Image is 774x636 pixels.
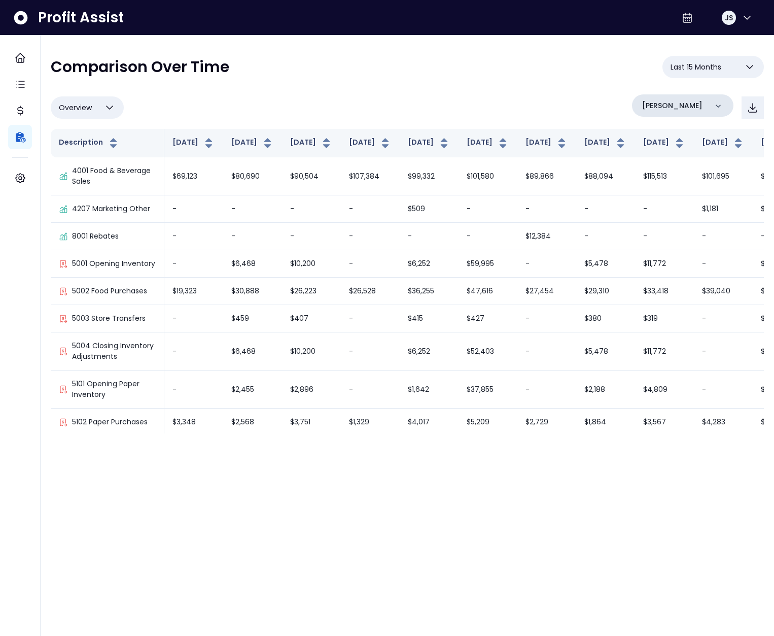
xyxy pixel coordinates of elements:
td: $509 [400,195,459,223]
td: $10,200 [282,250,341,278]
span: Last 15 Months [671,61,721,73]
td: $2,896 [282,371,341,409]
button: [DATE] [584,137,627,149]
span: Profit Assist [38,9,124,27]
td: - [694,250,753,278]
td: - [164,305,223,332]
button: [DATE] [172,137,215,149]
td: $59,995 [459,250,517,278]
td: - [635,223,694,250]
td: $27,454 [517,278,576,305]
td: $2,729 [517,409,576,436]
h2: Comparison Over Time [51,58,229,76]
td: - [164,195,223,223]
td: $427 [459,305,517,332]
td: $39,040 [694,278,753,305]
td: $4,283 [694,409,753,436]
td: $319 [635,305,694,332]
td: - [164,332,223,371]
td: $115,513 [635,157,694,195]
td: - [459,195,517,223]
button: [DATE] [643,137,686,149]
td: $1,181 [694,195,753,223]
td: - [282,223,341,250]
p: 5102 Paper Purchases [72,417,148,427]
button: [DATE] [467,137,509,149]
td: - [223,195,282,223]
p: [PERSON_NAME] [642,101,702,111]
td: $3,567 [635,409,694,436]
td: $2,455 [223,371,282,409]
p: 5001 Opening Inventory [72,258,155,269]
td: - [282,195,341,223]
td: - [694,305,753,332]
td: - [694,371,753,409]
td: - [694,223,753,250]
td: $5,209 [459,409,517,436]
td: $5,478 [576,332,635,371]
td: $19,323 [164,278,223,305]
button: [DATE] [231,137,274,149]
td: $12,384 [517,223,576,250]
button: [DATE] [408,137,450,149]
p: 5003 Store Transfers [72,313,146,324]
td: - [517,305,576,332]
p: 5004 Closing Inventory Adjustments [72,341,156,362]
td: $11,772 [635,250,694,278]
td: $47,616 [459,278,517,305]
td: $6,252 [400,250,459,278]
td: $3,348 [164,409,223,436]
td: - [341,195,400,223]
button: [DATE] [702,137,745,149]
td: $52,403 [459,332,517,371]
td: $2,188 [576,371,635,409]
p: 8001 Rebates [72,231,119,242]
td: $26,528 [341,278,400,305]
td: $29,310 [576,278,635,305]
td: - [164,371,223,409]
p: 5002 Food Purchases [72,286,147,296]
td: $1,642 [400,371,459,409]
td: - [576,195,635,223]
td: $459 [223,305,282,332]
td: $1,329 [341,409,400,436]
td: $4,809 [635,371,694,409]
td: $11,772 [635,332,694,371]
span: JS [725,13,733,23]
td: - [517,371,576,409]
button: [DATE] [349,137,392,149]
td: $33,418 [635,278,694,305]
td: $89,866 [517,157,576,195]
td: - [164,250,223,278]
td: - [517,250,576,278]
td: $407 [282,305,341,332]
td: $107,384 [341,157,400,195]
td: $5,478 [576,250,635,278]
td: - [635,195,694,223]
td: $10,200 [282,332,341,371]
td: - [517,332,576,371]
td: - [576,223,635,250]
td: $88,094 [576,157,635,195]
td: - [400,223,459,250]
td: $101,695 [694,157,753,195]
p: 4207 Marketing Other [72,204,150,214]
td: $90,504 [282,157,341,195]
td: $30,888 [223,278,282,305]
button: [DATE] [525,137,568,149]
td: $99,332 [400,157,459,195]
td: - [341,371,400,409]
button: Description [59,137,120,149]
td: $1,864 [576,409,635,436]
td: $4,017 [400,409,459,436]
td: $380 [576,305,635,332]
td: $101,580 [459,157,517,195]
td: - [341,250,400,278]
td: - [341,223,400,250]
td: $37,855 [459,371,517,409]
td: - [517,195,576,223]
td: - [459,223,517,250]
td: - [694,332,753,371]
td: - [164,223,223,250]
td: $3,751 [282,409,341,436]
